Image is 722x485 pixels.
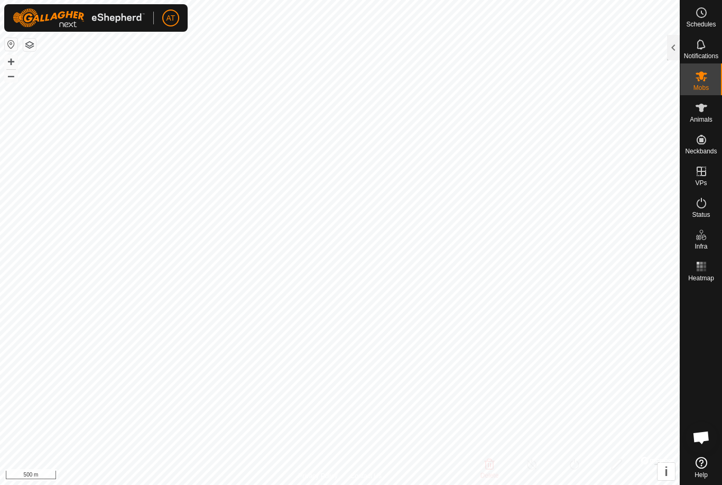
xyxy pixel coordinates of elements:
div: Open chat [686,422,717,453]
a: Privacy Policy [298,471,338,481]
span: Help [695,472,708,478]
button: i [658,463,675,480]
span: Heatmap [688,275,714,281]
span: Neckbands [685,148,717,154]
a: Help [680,453,722,482]
span: i [664,464,668,479]
span: Notifications [684,53,718,59]
a: Contact Us [350,471,382,481]
button: + [5,56,17,68]
button: Reset Map [5,38,17,51]
span: Schedules [686,21,716,28]
img: Gallagher Logo [13,8,145,28]
span: Status [692,212,710,218]
span: AT [166,13,175,24]
span: Mobs [693,85,709,91]
button: Map Layers [23,39,36,51]
span: Animals [690,116,712,123]
span: VPs [695,180,707,186]
button: – [5,69,17,82]
span: Infra [695,243,707,250]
